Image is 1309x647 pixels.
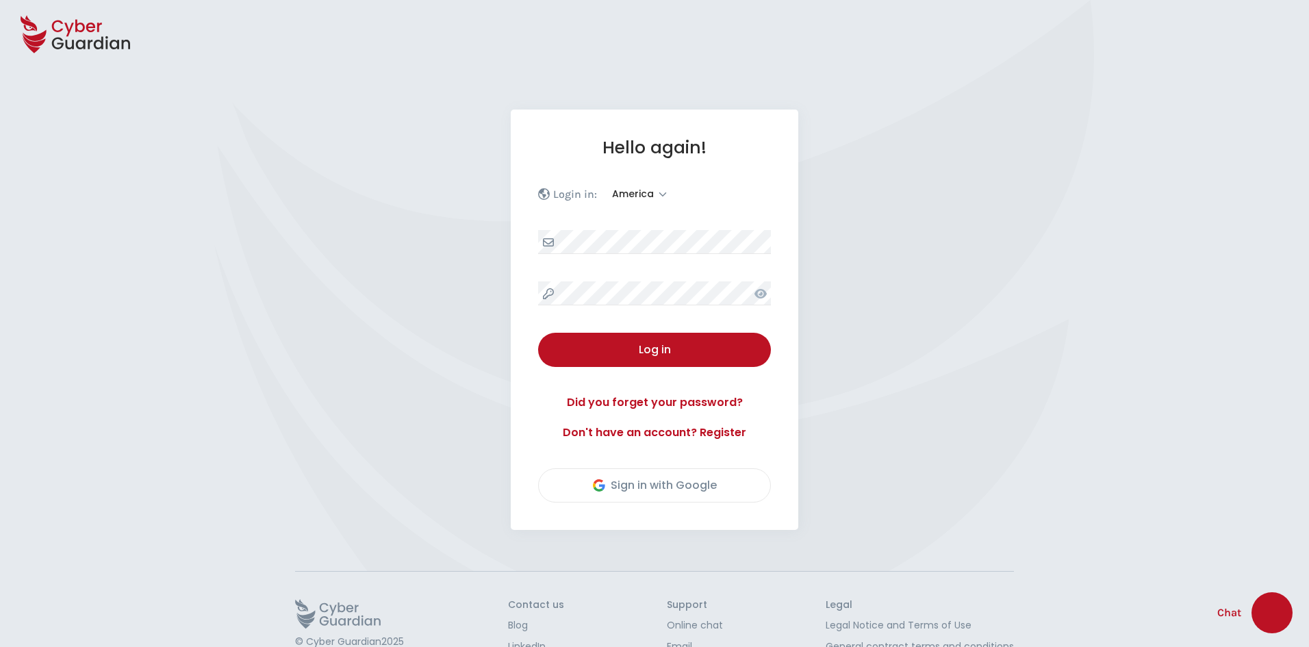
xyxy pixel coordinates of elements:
h3: Legal [826,599,1014,611]
h3: Contact us [508,599,564,611]
a: Legal Notice and Terms of Use [826,618,1014,633]
div: Log in [548,342,761,358]
button: Sign in with Google [538,468,771,503]
a: Blog [508,618,564,633]
a: Don't have an account? Register [538,424,771,441]
div: Sign in with Google [593,477,717,494]
p: Login in: [553,188,597,201]
h3: Support [667,599,723,611]
a: Did you forget your password? [538,394,771,411]
span: Chat [1217,605,1241,621]
button: Log in [538,333,771,367]
h1: Hello again! [538,137,771,158]
a: Online chat [667,618,723,633]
